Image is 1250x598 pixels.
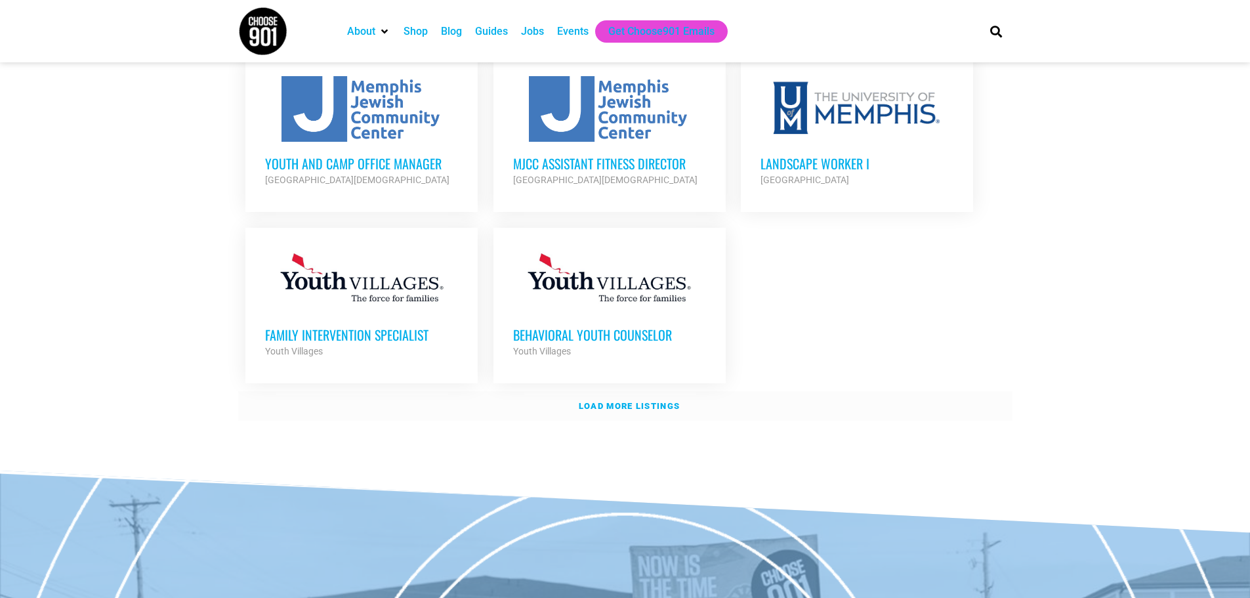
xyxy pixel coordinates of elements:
div: About [341,20,397,43]
a: Blog [441,24,462,39]
a: Jobs [521,24,544,39]
a: Landscape Worker I [GEOGRAPHIC_DATA] [741,56,973,207]
a: Shop [404,24,428,39]
a: Guides [475,24,508,39]
a: Events [557,24,589,39]
h3: Behavioral Youth Counselor [513,326,706,343]
strong: [GEOGRAPHIC_DATA][DEMOGRAPHIC_DATA] [513,175,698,185]
strong: [GEOGRAPHIC_DATA] [760,175,849,185]
a: Behavioral Youth Counselor Youth Villages [493,228,726,379]
a: MJCC Assistant Fitness Director [GEOGRAPHIC_DATA][DEMOGRAPHIC_DATA] [493,56,726,207]
h3: Landscape Worker I [760,155,953,172]
h3: Youth and Camp Office Manager [265,155,458,172]
div: Search [985,20,1007,42]
strong: [GEOGRAPHIC_DATA][DEMOGRAPHIC_DATA] [265,175,449,185]
h3: Family Intervention Specialist [265,326,458,343]
strong: Load more listings [579,401,680,411]
a: Youth and Camp Office Manager [GEOGRAPHIC_DATA][DEMOGRAPHIC_DATA] [245,56,478,207]
strong: Youth Villages [513,346,571,356]
a: About [347,24,375,39]
nav: Main nav [341,20,968,43]
a: Load more listings [238,391,1012,421]
strong: Youth Villages [265,346,323,356]
a: Get Choose901 Emails [608,24,715,39]
a: Family Intervention Specialist Youth Villages [245,228,478,379]
h3: MJCC Assistant Fitness Director [513,155,706,172]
